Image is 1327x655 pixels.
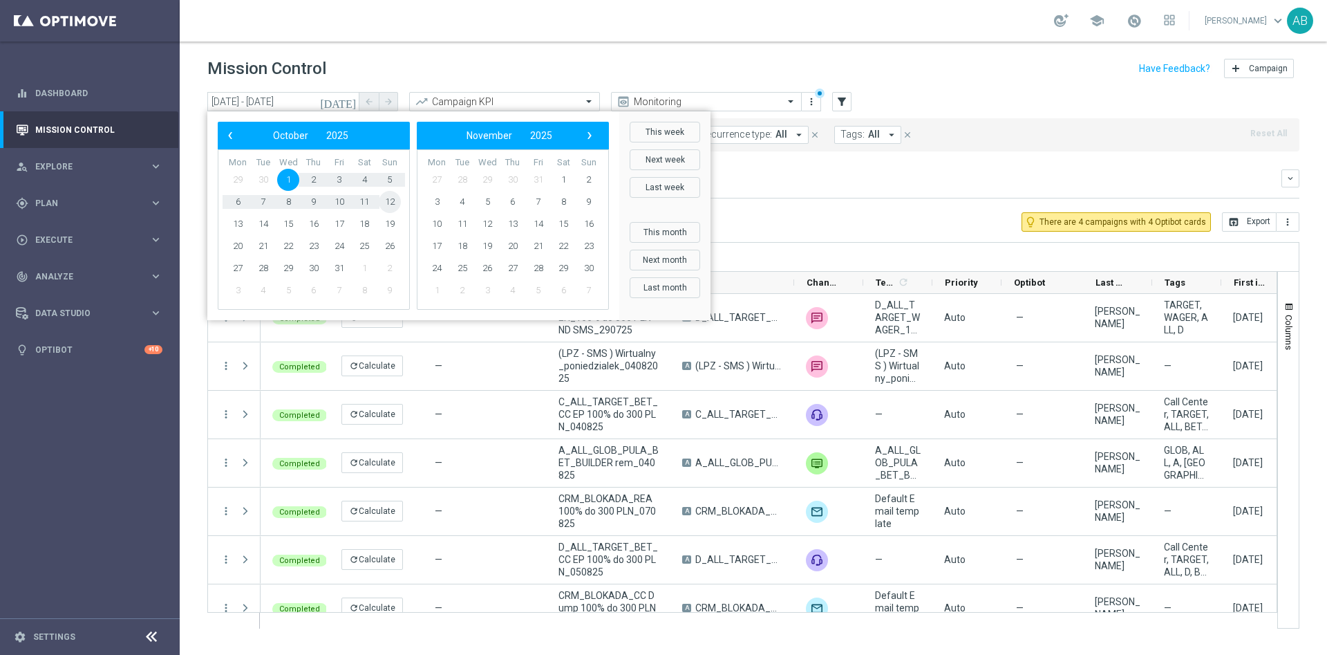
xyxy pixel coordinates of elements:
[208,439,261,488] div: Press SPACE to select this row.
[328,169,350,191] span: 3
[349,506,359,516] i: refresh
[581,127,599,145] span: ›
[834,126,901,144] button: Tags: All arrow_drop_down
[277,279,299,302] span: 5
[815,89,825,98] div: There are unsaved changes
[15,308,163,319] button: Data Studio keyboard_arrow_right
[552,169,574,191] span: 1
[277,191,299,213] span: 8
[221,127,239,145] button: ‹
[252,235,274,257] span: 21
[806,549,828,571] img: Call center
[252,213,274,235] span: 14
[353,213,375,235] span: 18
[220,360,232,372] button: more_vert
[1283,315,1295,350] span: Columns
[353,169,375,191] span: 4
[695,360,782,372] span: (LPZ - SMS ) Wirtualny_poniedzialek_04082025
[377,157,402,169] th: weekday
[276,157,301,169] th: weekday
[1277,212,1299,232] button: more_vert
[384,97,393,107] i: arrow_forward
[16,160,28,173] i: person_search
[353,257,375,279] span: 1
[227,213,249,235] span: 13
[349,458,359,468] i: refresh
[379,92,398,111] button: arrow_forward
[435,360,442,371] span: —
[476,257,498,279] span: 26
[303,235,325,257] span: 23
[15,161,163,172] button: person_search Explore keyboard_arrow_right
[207,111,710,320] bs-daterangepicker-container: calendar
[804,93,818,110] button: more_vert
[379,213,401,235] span: 19
[1039,216,1206,228] span: There are 4 campaigns with 4 Optibot cards
[252,279,274,302] span: 4
[451,257,473,279] span: 25
[15,124,163,136] button: Mission Control
[527,279,549,302] span: 5
[578,191,600,213] span: 9
[875,299,921,336] span: D_ALL_TARGET_WAGER_100% do 300 PLN ND SMS_290725
[1089,13,1104,28] span: school
[901,127,914,142] button: close
[1016,311,1024,324] span: —
[682,604,691,612] span: A
[426,257,448,279] span: 24
[793,129,805,141] i: arrow_drop_down
[876,277,896,288] span: Templates
[682,459,691,467] span: A
[558,396,659,433] span: C_ALL_TARGET_BET_CC EP 100% do 300 PLN_040825
[341,356,403,376] button: refreshCalculate
[806,356,828,378] img: SMS
[424,157,450,169] th: weekday
[220,505,232,517] i: more_vert
[502,257,524,279] span: 27
[558,347,659,385] span: (LPZ - SMS ) Wirtualny_poniedzialek_04082025
[578,279,600,302] span: 7
[426,191,448,213] span: 3
[409,92,600,111] ng-select: Campaign KPI
[1095,353,1140,378] div: Justyna Baranowska
[251,157,276,169] th: weekday
[16,111,162,148] div: Mission Control
[16,270,28,283] i: track_changes
[502,169,524,191] span: 30
[341,598,403,618] button: refreshCalculate
[1164,360,1171,372] span: —
[682,410,691,418] span: A
[525,157,551,169] th: weekday
[353,279,375,302] span: 8
[301,157,327,169] th: weekday
[1230,63,1241,74] i: add
[207,59,326,79] h1: Mission Control
[1233,360,1263,372] div: 04 Aug 2025, Monday
[502,235,524,257] span: 20
[451,279,473,302] span: 2
[317,127,357,145] button: 2025
[806,307,828,329] img: SMS
[220,408,232,421] button: more_vert
[16,75,162,111] div: Dashboard
[527,257,549,279] span: 28
[806,404,828,426] img: Call center
[220,602,232,614] button: more_vert
[16,197,149,210] div: Plan
[227,279,249,302] span: 3
[16,331,162,368] div: Optibot
[552,213,574,235] span: 15
[1281,169,1299,187] button: keyboard_arrow_down
[16,307,149,320] div: Data Studio
[682,507,691,515] span: A
[809,127,821,142] button: close
[35,331,144,368] a: Optibot
[328,257,350,279] span: 31
[1139,64,1210,73] input: Have Feedback?
[682,362,691,370] span: A
[341,501,403,522] button: refreshCalculate
[415,95,429,109] i: trending_up
[552,257,574,279] span: 29
[277,213,299,235] span: 15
